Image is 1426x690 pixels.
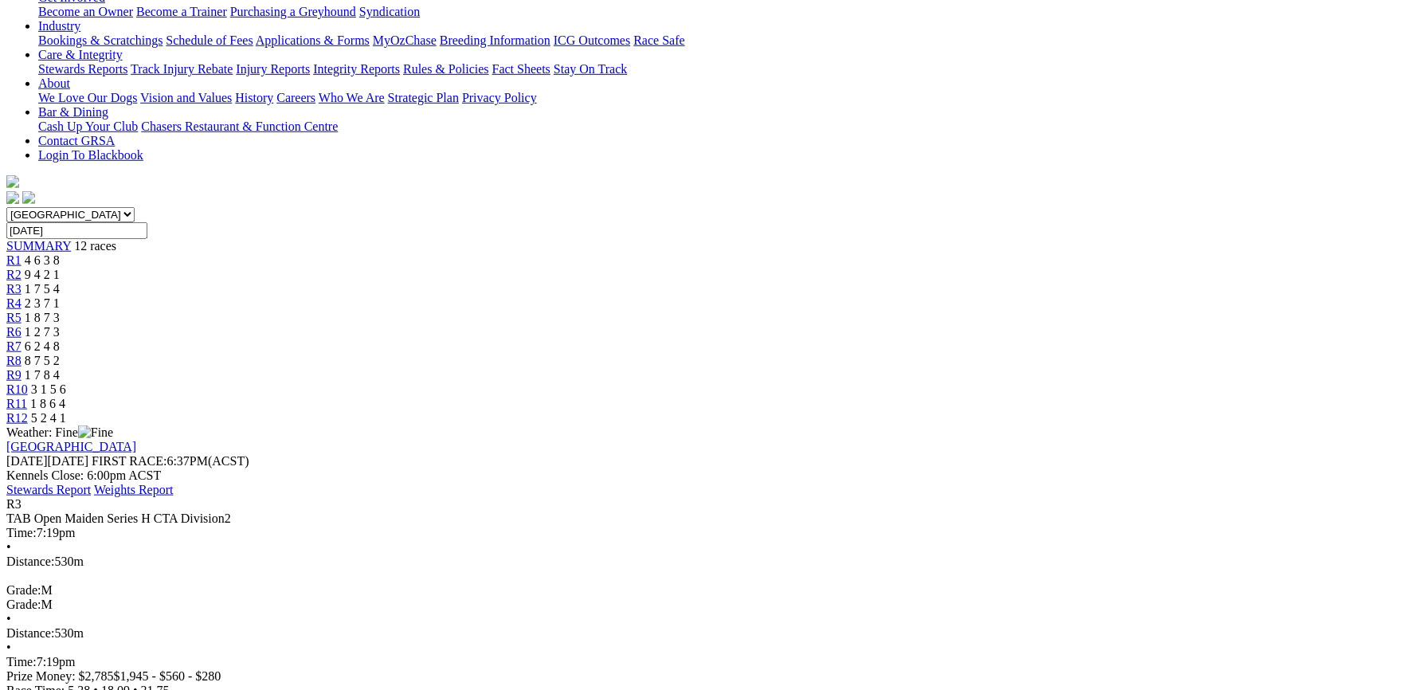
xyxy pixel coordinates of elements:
span: Time: [6,526,37,539]
span: 6:37PM(ACST) [92,454,249,468]
span: 1 8 6 4 [30,397,65,410]
a: Cash Up Your Club [38,120,138,133]
input: Select date [6,222,147,239]
span: FIRST RACE: [92,454,166,468]
a: Race Safe [633,33,684,47]
a: R12 [6,411,28,425]
span: [DATE] [6,454,88,468]
div: Kennels Close: 6:00pm ACST [6,468,1420,483]
a: Fact Sheets [492,62,550,76]
div: About [38,91,1420,105]
a: R9 [6,368,22,382]
a: R1 [6,253,22,267]
a: About [38,76,70,90]
a: Chasers Restaurant & Function Centre [141,120,338,133]
a: Stay On Track [554,62,627,76]
span: 6 2 4 8 [25,339,60,353]
span: • [6,540,11,554]
img: logo-grsa-white.png [6,175,19,188]
div: Bar & Dining [38,120,1420,134]
a: Rules & Policies [403,62,489,76]
div: 530m [6,555,1420,569]
span: 3 1 5 6 [31,382,66,396]
img: twitter.svg [22,191,35,204]
div: Get Involved [38,5,1420,19]
span: 1 2 7 3 [25,325,60,339]
span: 4 6 3 8 [25,253,60,267]
span: 12 races [74,239,116,253]
div: 7:19pm [6,526,1420,540]
a: [GEOGRAPHIC_DATA] [6,440,136,453]
span: 1 7 8 4 [25,368,60,382]
a: SUMMARY [6,239,71,253]
span: R3 [6,282,22,296]
span: 9 4 2 1 [25,268,60,281]
a: R8 [6,354,22,367]
a: Strategic Plan [388,91,459,104]
div: 7:19pm [6,655,1420,669]
a: Login To Blackbook [38,148,143,162]
a: Become a Trainer [136,5,227,18]
a: Syndication [359,5,420,18]
div: M [6,583,1420,598]
a: Vision and Values [140,91,232,104]
a: Bar & Dining [38,105,108,119]
span: • [6,641,11,654]
a: Breeding Information [440,33,550,47]
a: Stewards Reports [38,62,127,76]
a: Industry [38,19,80,33]
a: R2 [6,268,22,281]
a: Become an Owner [38,5,133,18]
a: Schedule of Fees [166,33,253,47]
a: R10 [6,382,28,396]
span: Time: [6,655,37,668]
span: 1 8 7 3 [25,311,60,324]
img: facebook.svg [6,191,19,204]
a: Contact GRSA [38,134,115,147]
a: Weights Report [94,483,174,496]
span: $1,945 - $560 - $280 [114,669,221,683]
a: MyOzChase [373,33,437,47]
a: History [235,91,273,104]
span: Grade: [6,598,41,611]
a: Purchasing a Greyhound [230,5,356,18]
a: Careers [276,91,315,104]
a: Integrity Reports [313,62,400,76]
span: 8 7 5 2 [25,354,60,367]
span: Distance: [6,555,54,568]
a: R6 [6,325,22,339]
a: We Love Our Dogs [38,91,137,104]
a: R4 [6,296,22,310]
a: Privacy Policy [462,91,537,104]
span: [DATE] [6,454,48,468]
span: Distance: [6,626,54,640]
div: TAB Open Maiden Series H CTA Division2 [6,512,1420,526]
a: ICG Outcomes [554,33,630,47]
div: 530m [6,626,1420,641]
img: Fine [78,425,113,440]
a: Injury Reports [236,62,310,76]
span: 1 7 5 4 [25,282,60,296]
span: • [6,612,11,625]
div: Prize Money: $2,785 [6,669,1420,684]
span: R3 [6,497,22,511]
a: Track Injury Rebate [131,62,233,76]
a: R7 [6,339,22,353]
span: 5 2 4 1 [31,411,66,425]
span: 2 3 7 1 [25,296,60,310]
div: Industry [38,33,1420,48]
span: Weather: Fine [6,425,113,439]
div: M [6,598,1420,612]
a: R5 [6,311,22,324]
a: R11 [6,397,27,410]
